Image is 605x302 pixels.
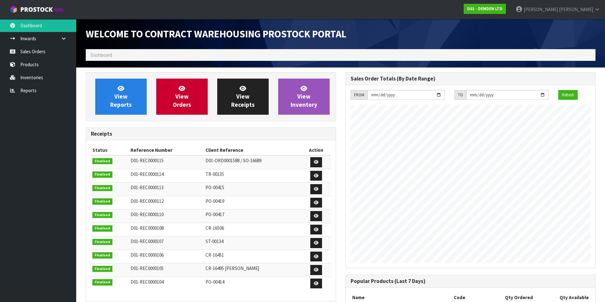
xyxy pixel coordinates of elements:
th: Client Reference [204,145,302,155]
span: ProStock [20,5,53,14]
span: Finalised [92,225,112,232]
div: TO [454,90,466,100]
span: View Orders [173,85,191,108]
strong: D01 - DEMDEN LTD [467,6,502,11]
span: Finalised [92,239,112,245]
span: D01-ORD0001588 / SO-16689 [205,157,261,164]
span: Finalised [92,279,112,286]
span: D01-REC0000113 [131,184,164,190]
span: Finalised [92,212,112,218]
div: FROM [351,90,367,100]
span: Finalised [92,185,112,191]
img: cube-alt.png [10,5,17,13]
span: CR-16506 [205,225,224,231]
span: Finalised [92,158,112,164]
span: CR-16451 [205,252,224,258]
h3: Receipts [91,131,331,137]
span: Finalised [92,171,112,178]
span: D01-REC0000108 [131,225,164,231]
span: D01-REC0000112 [131,198,164,204]
span: View Receipts [231,85,255,108]
th: Reference Number [129,145,204,155]
span: View Reports [110,85,132,108]
span: View Inventory [291,85,317,108]
span: ST-00134 [205,238,223,244]
a: ViewReceipts [217,79,269,115]
th: Status [91,145,129,155]
th: Action [302,145,331,155]
span: D01-REC0000107 [131,238,164,244]
span: TR-00135 [205,171,224,177]
span: PO-00419 [205,198,224,204]
span: D01-REC0000104 [131,279,164,285]
span: D01-REC0000114 [131,171,164,177]
a: ViewReports [95,79,147,115]
span: [PERSON_NAME] [559,6,593,12]
span: CR-16495 [PERSON_NAME] [205,265,259,271]
span: Welcome to Contract Warehousing ProStock Portal [86,28,346,40]
span: Dashboard [91,52,112,58]
span: Finalised [92,252,112,259]
h3: Popular Products (Last 7 Days) [351,278,591,284]
span: Finalised [92,266,112,272]
button: Refresh [558,90,578,100]
span: D01-REC0000105 [131,265,164,271]
span: D01-REC0000106 [131,252,164,258]
h3: Sales Order Totals (By Date Range) [351,76,591,82]
span: [PERSON_NAME] [524,6,558,12]
a: ViewInventory [278,79,330,115]
span: PO-00414 [205,279,224,285]
span: PO-00417 [205,211,224,217]
small: WMS [54,7,64,13]
span: D01-REC0000110 [131,211,164,217]
span: PO-00415 [205,184,224,190]
a: ViewOrders [156,79,208,115]
span: Finalised [92,198,112,205]
span: D01-REC0000115 [131,157,164,164]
